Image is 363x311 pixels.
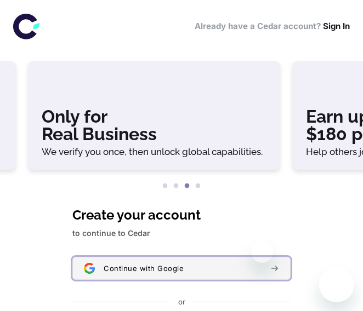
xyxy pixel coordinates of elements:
p: to continue to Cedar [72,227,291,239]
h1: Create your account [72,205,291,225]
button: 1 [160,181,171,192]
h6: Already have a Cedar account? [195,20,350,33]
button: 4 [192,181,203,192]
h3: Only for Real Business [42,108,266,143]
iframe: Button to launch messaging window [319,267,354,302]
a: Sign In [323,21,350,31]
img: Sign in with Google [84,263,95,274]
p: or [178,297,185,307]
button: 3 [181,181,192,192]
button: Sign in with GoogleContinue with Google [72,257,291,280]
iframe: Close message [251,241,273,263]
h6: We verify you once, then unlock global capabilities. [42,147,266,157]
button: 2 [171,181,181,192]
span: Continue with Google [104,264,184,273]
